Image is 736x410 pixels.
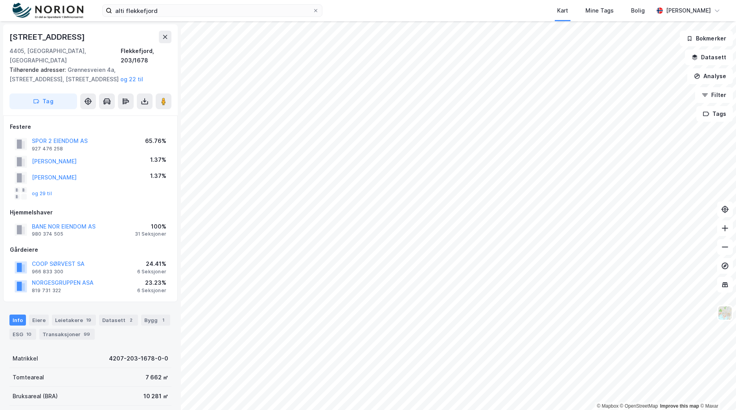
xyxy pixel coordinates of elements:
[141,315,170,326] div: Bygg
[137,259,166,269] div: 24.41%
[25,330,33,338] div: 10
[697,372,736,410] iframe: Chat Widget
[144,392,168,401] div: 10 281 ㎡
[135,231,166,237] div: 31 Seksjoner
[99,315,138,326] div: Datasett
[9,65,165,84] div: Grønnesveien 4a, [STREET_ADDRESS], [STREET_ADDRESS]
[597,403,618,409] a: Mapbox
[127,316,135,324] div: 2
[9,66,68,73] span: Tilhørende adresser:
[695,87,733,103] button: Filter
[32,231,63,237] div: 980 374 505
[85,316,93,324] div: 19
[13,373,44,382] div: Tomteareal
[9,93,77,109] button: Tag
[29,315,49,326] div: Eiere
[145,373,168,382] div: 7 662 ㎡
[109,354,168,363] div: 4207-203-1678-0-0
[557,6,568,15] div: Kart
[82,330,92,338] div: 99
[135,222,166,231] div: 100%
[660,403,699,409] a: Improve this map
[32,146,63,152] div: 927 476 258
[680,31,733,46] button: Bokmerker
[585,6,614,15] div: Mine Tags
[9,329,36,340] div: ESG
[697,372,736,410] div: Kontrollprogram for chat
[112,5,313,16] input: Søk på adresse, matrikkel, gårdeiere, leietakere eller personer
[32,269,63,275] div: 966 833 300
[10,122,171,132] div: Festere
[9,46,121,65] div: 4405, [GEOGRAPHIC_DATA], [GEOGRAPHIC_DATA]
[685,49,733,65] button: Datasett
[159,316,167,324] div: 1
[137,269,166,275] div: 6 Seksjoner
[620,403,658,409] a: OpenStreetMap
[150,155,166,165] div: 1.37%
[52,315,96,326] div: Leietakere
[137,287,166,294] div: 6 Seksjoner
[13,392,58,401] div: Bruksareal (BRA)
[150,171,166,181] div: 1.37%
[121,46,171,65] div: Flekkefjord, 203/1678
[39,329,95,340] div: Transaksjoner
[666,6,711,15] div: [PERSON_NAME]
[145,136,166,146] div: 65.76%
[13,3,83,19] img: norion-logo.80e7a08dc31c2e691866.png
[32,287,61,294] div: 819 731 322
[13,354,38,363] div: Matrikkel
[9,315,26,326] div: Info
[137,278,166,287] div: 23.23%
[696,106,733,122] button: Tags
[631,6,645,15] div: Bolig
[10,208,171,217] div: Hjemmelshaver
[10,245,171,254] div: Gårdeiere
[687,68,733,84] button: Analyse
[9,31,86,43] div: [STREET_ADDRESS]
[718,306,732,320] img: Z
